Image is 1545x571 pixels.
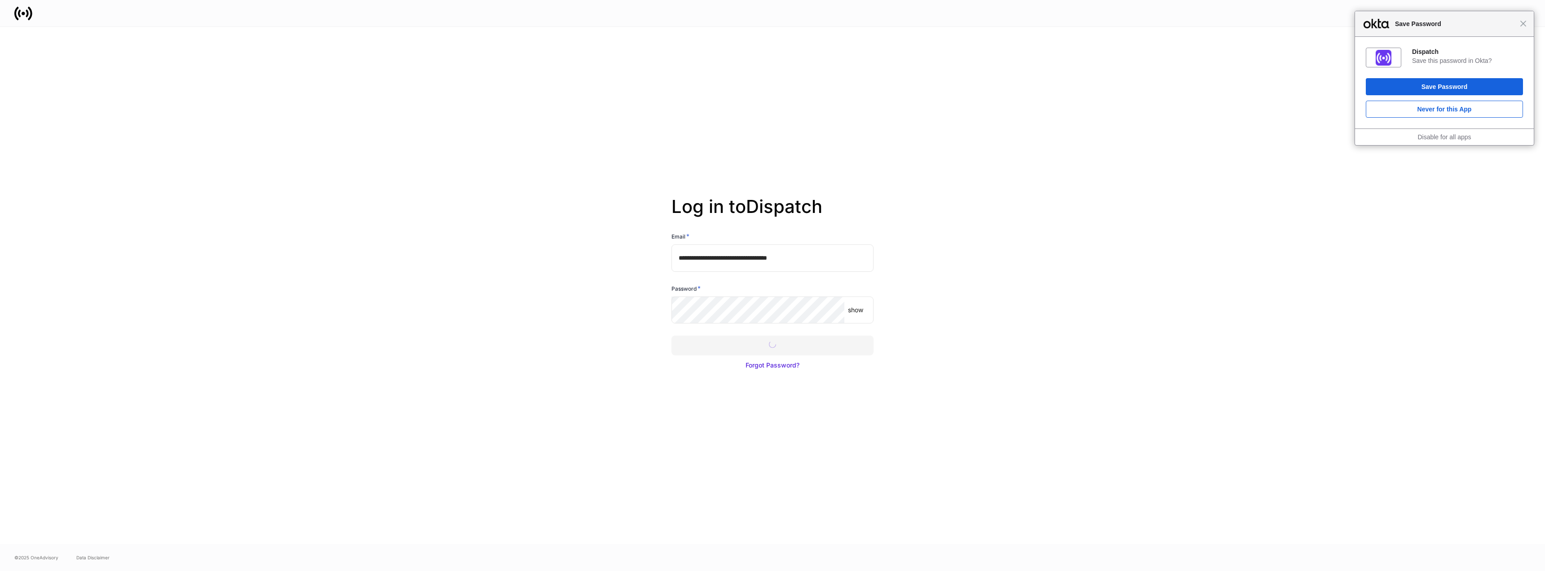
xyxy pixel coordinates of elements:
[1412,57,1523,65] div: Save this password in Okta?
[1366,78,1523,95] button: Save Password
[1412,48,1523,56] div: Dispatch
[1390,18,1520,29] span: Save Password
[1366,101,1523,118] button: Never for this App
[1520,20,1527,27] span: Close
[1376,50,1391,66] img: IoaI0QAAAAZJREFUAwDpn500DgGa8wAAAABJRU5ErkJggg==
[1417,133,1471,141] a: Disable for all apps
